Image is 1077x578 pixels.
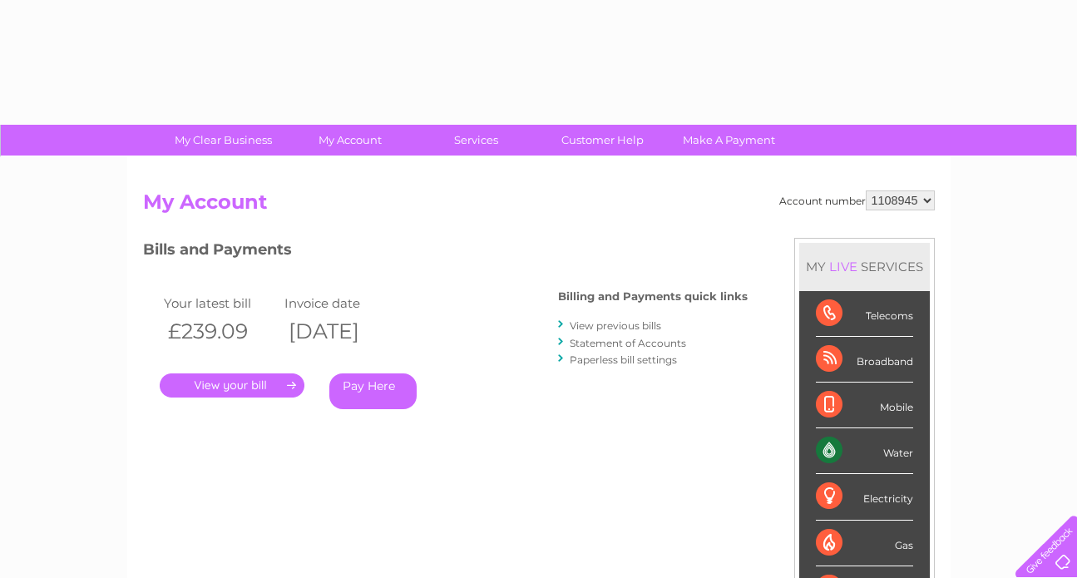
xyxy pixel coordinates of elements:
a: Services [408,125,545,156]
a: Pay Here [329,373,417,409]
a: . [160,373,304,398]
td: Invoice date [280,292,401,314]
a: My Account [281,125,418,156]
a: My Clear Business [155,125,292,156]
a: View previous bills [570,319,661,332]
div: Electricity [816,474,913,520]
a: Paperless bill settings [570,353,677,366]
div: Telecoms [816,291,913,337]
div: Water [816,428,913,474]
div: Mobile [816,383,913,428]
div: Gas [816,521,913,566]
div: Account number [779,190,935,210]
a: Statement of Accounts [570,337,686,349]
div: LIVE [826,259,861,274]
td: Your latest bill [160,292,280,314]
a: Make A Payment [660,125,798,156]
th: [DATE] [280,314,401,348]
h2: My Account [143,190,935,222]
div: MY SERVICES [799,243,930,290]
div: Broadband [816,337,913,383]
th: £239.09 [160,314,280,348]
a: Customer Help [534,125,671,156]
h4: Billing and Payments quick links [558,290,748,303]
h3: Bills and Payments [143,238,748,267]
